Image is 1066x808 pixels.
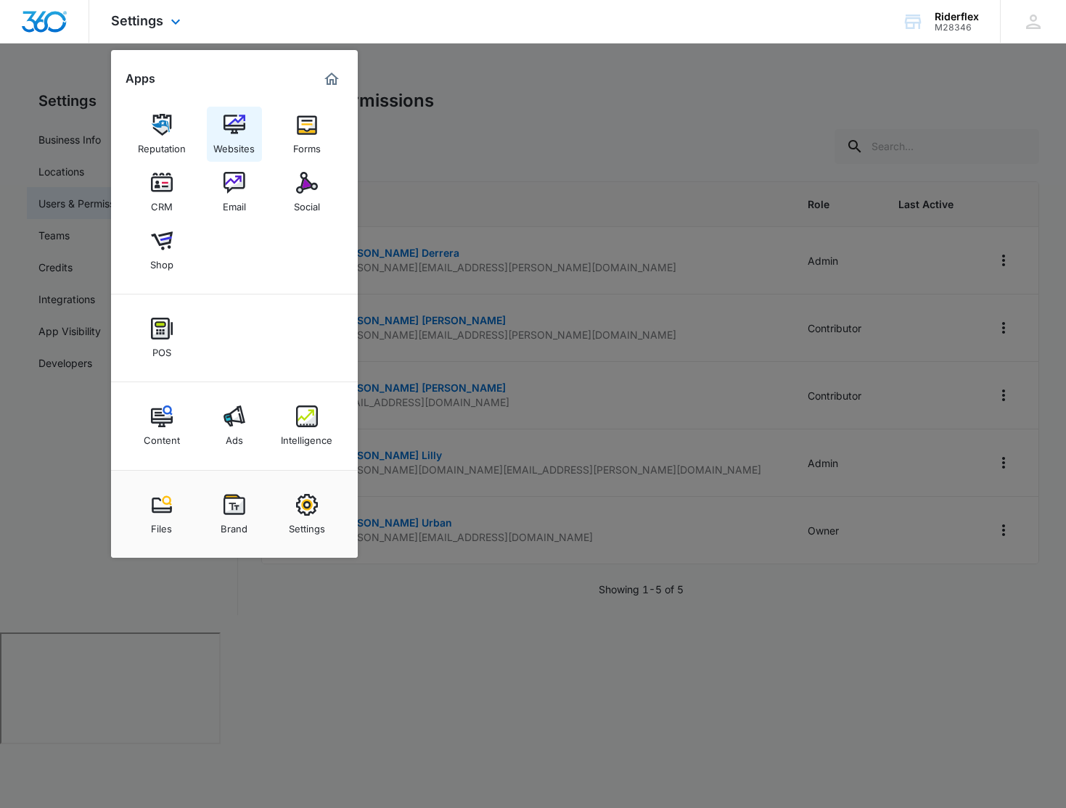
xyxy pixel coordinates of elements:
div: Websites [213,136,255,154]
a: Reputation [134,107,189,162]
a: Intelligence [279,398,335,453]
div: Reputation [138,136,186,154]
div: Settings [289,516,325,535]
a: Social [279,165,335,220]
a: Forms [279,107,335,162]
div: Brand [221,516,247,535]
div: Email [223,194,246,213]
div: CRM [151,194,173,213]
a: Brand [207,487,262,542]
div: Content [144,427,180,446]
a: Content [134,398,189,453]
div: Files [151,516,172,535]
a: Marketing 360® Dashboard [320,67,343,91]
div: Social [294,194,320,213]
div: Intelligence [281,427,332,446]
span: Settings [111,13,163,28]
div: POS [152,339,171,358]
div: account name [935,11,979,22]
a: Ads [207,398,262,453]
div: Forms [293,136,321,154]
h2: Apps [126,72,155,86]
a: Websites [207,107,262,162]
a: Settings [279,487,335,542]
a: Shop [134,223,189,278]
div: Shop [150,252,173,271]
a: Files [134,487,189,542]
div: account id [935,22,979,33]
div: Ads [226,427,243,446]
a: CRM [134,165,189,220]
a: POS [134,310,189,366]
a: Email [207,165,262,220]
